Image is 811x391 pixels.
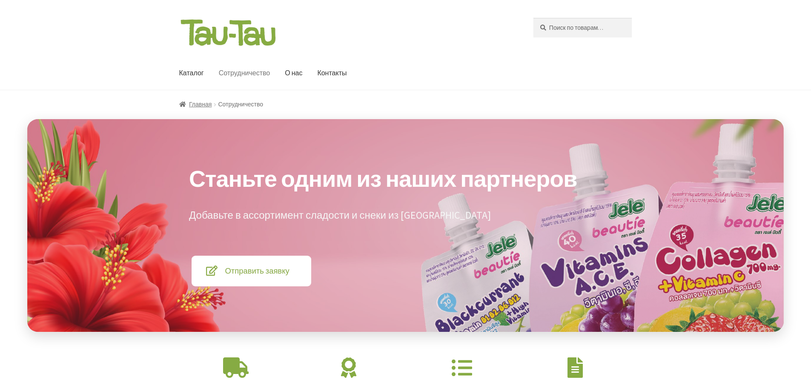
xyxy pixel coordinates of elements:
a: Отправить заявку [192,256,311,286]
span: Отправить заявку [225,266,289,276]
span: / [212,100,218,109]
p: Добавьте в ассортимент сладости и снеки из [GEOGRAPHIC_DATA] [189,207,622,224]
input: Поиск по товарам… [533,18,632,37]
div: Гарантия качества [336,355,361,380]
a: Сотрудничество [212,57,277,90]
nav: Основное меню [179,57,514,90]
a: Главная [179,100,212,108]
img: Tau-Tau [179,18,277,47]
a: Контакты [310,57,353,90]
div: Полная документация [562,355,588,380]
div: Большой ассортимент [449,355,475,380]
div: Доставка по всей России [223,355,249,380]
strong: Станьте одним из наших партнеров [189,164,577,193]
nav: Сотрудничество [179,100,632,109]
a: Каталог [172,57,211,90]
a: О нас [278,57,309,90]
